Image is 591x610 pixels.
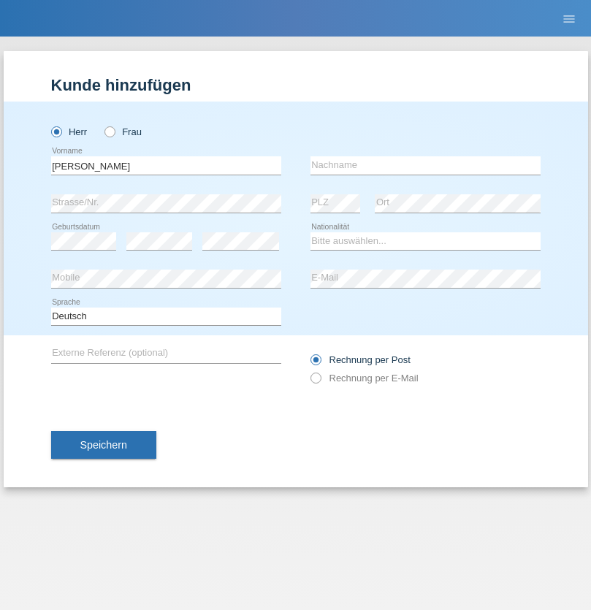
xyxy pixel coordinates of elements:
[51,126,61,136] input: Herr
[51,431,156,459] button: Speichern
[310,373,419,384] label: Rechnung per E-Mail
[80,439,127,451] span: Speichern
[51,126,88,137] label: Herr
[104,126,142,137] label: Frau
[554,14,584,23] a: menu
[562,12,576,26] i: menu
[310,373,320,391] input: Rechnung per E-Mail
[51,76,541,94] h1: Kunde hinzufügen
[310,354,411,365] label: Rechnung per Post
[104,126,114,136] input: Frau
[310,354,320,373] input: Rechnung per Post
